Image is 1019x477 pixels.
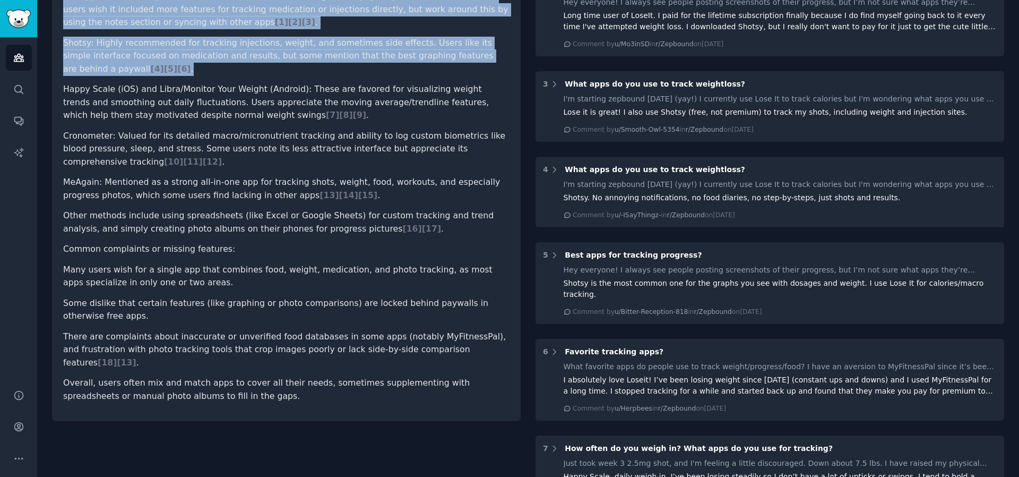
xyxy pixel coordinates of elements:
[63,297,509,323] li: Some dislike that certain features (like graphing or photo comparisons) are locked behind paywall...
[694,308,731,316] span: r/Zepbound
[573,40,723,49] div: Comment by in on [DATE]
[164,64,177,74] span: [ 5 ]
[543,346,548,357] div: 6
[326,110,339,120] span: [ 7 ]
[339,190,358,200] span: [ 14 ]
[98,357,117,368] span: [ 18 ]
[564,93,997,105] div: I'm starting zepbound [DATE] (yay!) I currently use Lose It to track calories but I'm wondering w...
[150,64,163,74] span: [ 4 ]
[63,37,509,76] li: Shotsy: Highly recommended for tracking injections, weight, and sometimes side effects. Users lik...
[565,165,745,174] span: What apps do you use to track weightloss?
[63,176,509,202] li: MeAgain: Mentioned as a strong all-in-one app for tracking shots, weight, food, workouts, and esp...
[63,263,509,289] li: Many users wish for a single app that combines food, weight, medication, and photo tracking, as m...
[615,40,650,48] span: u/Mo3inSD
[63,83,509,122] li: Happy Scale (iOS) and Libra/Monitor Your Weight (Android): These are favored for visualizing weig...
[565,444,833,453] span: How often do you weigh in? What apps do you use for tracking?
[353,110,366,120] span: [ 9 ]
[564,107,997,118] div: Lose it is great! I also use Shotsy (free, not premium) to track my shots, including weight and i...
[543,79,548,90] div: 3
[203,157,222,167] span: [ 12 ]
[564,192,997,203] div: Shotsy. No annoying notifications, no food diaries, no step-by-steps, just shots and results.
[564,179,997,190] div: I'm starting zepbound [DATE] (yay!) I currently use Lose It to track calories but I'm wondering w...
[615,211,661,219] span: u/-ISayThingz-
[63,130,509,169] li: Cronometer: Valued for its detailed macro/micronutrient tracking and ability to log custom biomet...
[573,125,754,135] div: Comment by in on [DATE]
[543,250,548,261] div: 5
[63,243,509,256] p: Common complaints or missing features:
[422,224,441,234] span: [ 17 ]
[564,10,997,32] div: Long time user of LoseIt. I paid for the lifetime subscription finally because I do find myself g...
[686,126,723,133] span: r/Zepbound
[564,361,997,372] div: What favorite apps do people use to track weight/progress/food? I have an aversion to MyFitnessPa...
[63,377,509,403] p: Overall, users often mix and match apps to cover all their needs, sometimes supplementing with sp...
[658,405,696,412] span: r/Zepbound
[117,357,136,368] span: [ 13 ]
[573,211,735,220] div: Comment by in on [DATE]
[564,278,997,300] div: Shotsy is the most common one for the graphs you see with dosages and weight. I use Lose It for c...
[301,17,315,27] span: [ 3 ]
[339,110,352,120] span: [ 8 ]
[543,443,548,454] div: 7
[164,157,183,167] span: [ 10 ]
[573,404,726,414] div: Comment by in on [DATE]
[564,265,997,276] div: Hey everyone! I always see people posting screenshots of their progress, but I’m not sure what ap...
[615,308,688,316] span: u/Bitter-Reception-818
[615,405,652,412] span: u/Herpbees
[573,308,762,317] div: Comment by in on [DATE]
[177,64,191,74] span: [ 6 ]
[543,164,548,175] div: 4
[565,251,702,259] span: Best apps for tracking progress?
[275,17,288,27] span: [ 1 ]
[564,374,997,397] div: I absolutely love Loseit! I’ve been losing weight since [DATE] (constant ups and downs) and I use...
[358,190,377,200] span: [ 15 ]
[288,17,301,27] span: [ 2 ]
[565,80,745,88] span: What apps do you use to track weightloss?
[655,40,693,48] span: r/Zepbound
[6,10,31,28] img: GummySearch logo
[319,190,339,200] span: [ 13 ]
[565,347,663,356] span: Favorite tracking apps?
[183,157,202,167] span: [ 11 ]
[402,224,421,234] span: [ 16 ]
[615,126,680,133] span: u/Smooth-Owl-5354
[667,211,705,219] span: r/Zepbound
[63,330,509,370] li: There are complaints about inaccurate or unverified food databases in some apps (notably MyFitnes...
[63,209,509,235] p: Other methods include using spreadsheets (like Excel or Google Sheets) for custom tracking and tr...
[564,458,997,469] div: Just took week 3 2.5mg shot, and I'm feeling a little discouraged. Down about 7.5 lbs. I have rai...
